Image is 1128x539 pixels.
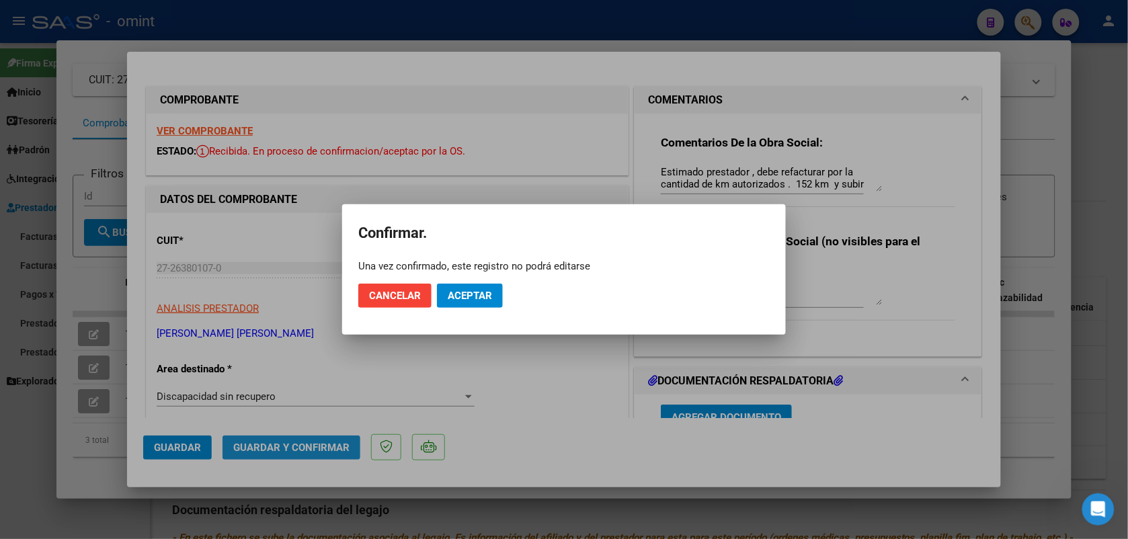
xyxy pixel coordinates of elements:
h2: Confirmar. [358,220,770,246]
button: Cancelar [358,284,432,308]
span: Aceptar [448,290,492,302]
iframe: Intercom live chat [1082,493,1115,526]
button: Aceptar [437,284,503,308]
div: Una vez confirmado, este registro no podrá editarse [358,259,770,273]
span: Cancelar [369,290,421,302]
